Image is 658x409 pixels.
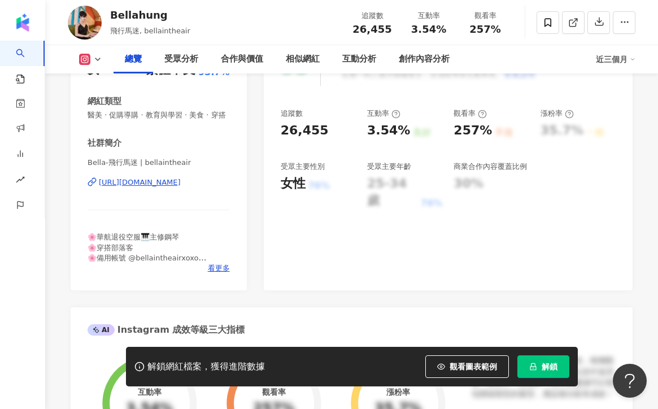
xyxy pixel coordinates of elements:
div: AI [88,324,115,336]
div: 互動分析 [342,53,376,66]
span: lock [529,363,537,371]
div: 受眾分析 [164,53,198,66]
div: 女性 [281,175,306,193]
div: 合作與價值 [221,53,263,66]
span: 飛行馬迷, bellaintheair [110,27,190,35]
div: 商業合作內容覆蓋比例 [454,162,527,172]
div: 社群簡介 [88,137,121,149]
a: [URL][DOMAIN_NAME] [88,177,230,188]
div: 受眾主要年齡 [367,162,411,172]
button: 觀看圖表範例 [425,355,509,378]
div: 受眾主要性別 [281,162,325,172]
div: 互動率 [138,388,162,397]
div: [URL][DOMAIN_NAME] [99,177,181,188]
span: 醫美 · 促購導購 · 教育與學習 · 美食 · 穿搭 [88,110,230,120]
span: 觀看圖表範例 [450,362,497,371]
div: 觀看率 [262,388,286,397]
div: 總覽 [125,53,142,66]
div: 解鎖網紅檔案，獲得進階數據 [147,361,265,373]
img: logo icon [14,14,32,32]
div: 觀看率 [464,10,507,21]
a: search [16,41,38,85]
div: 追蹤數 [351,10,394,21]
span: 257% [469,24,501,35]
div: 26,455 [281,122,329,140]
span: rise [16,168,25,194]
div: 網紅類型 [88,95,121,107]
span: 3.54% [411,24,446,35]
div: 漲粉率 [541,108,574,119]
div: 3.54% [367,122,410,140]
span: 🌸華航退役空服🎹主修鋼琴 🌸穿搭部落客 🌸備用帳號 @bellaintheairxoxo 🌸Podcast🔊飛行馬迷的地面廣播 [88,233,206,272]
div: 互動率 [367,108,400,119]
span: 解鎖 [542,362,557,371]
span: 看更多 [208,263,230,273]
div: 觀看率 [454,108,487,119]
span: Bella-飛行馬迷 | bellaintheair [88,158,230,168]
div: 創作內容分析 [399,53,450,66]
div: 近三個月 [596,50,635,68]
div: 追蹤數 [281,108,303,119]
div: 漲粉率 [386,388,410,397]
div: 相似網紅 [286,53,320,66]
div: 257% [454,122,492,140]
div: 互動率 [407,10,450,21]
img: KOL Avatar [68,6,102,40]
button: 解鎖 [517,355,569,378]
div: Instagram 成效等級三大指標 [88,324,245,336]
span: 26,455 [352,23,391,35]
div: Bellahung [110,8,190,22]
